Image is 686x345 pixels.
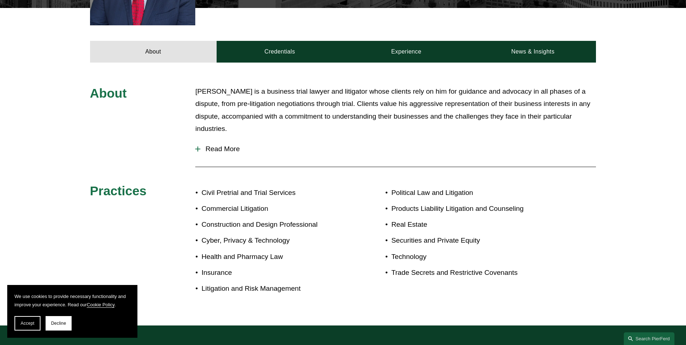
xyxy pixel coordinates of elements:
span: Practices [90,184,147,198]
section: Cookie banner [7,285,137,338]
p: Products Liability Litigation and Counseling [391,203,554,215]
p: Securities and Private Equity [391,234,554,247]
p: Health and Pharmacy Law [201,251,343,263]
a: Cookie Policy [87,302,115,307]
span: Decline [51,321,66,326]
button: Read More [195,140,596,158]
p: Litigation and Risk Management [201,282,343,295]
a: Experience [343,41,470,63]
p: Political Law and Litigation [391,187,554,199]
p: Cyber, Privacy & Technology [201,234,343,247]
button: Accept [14,316,41,331]
p: Technology [391,251,554,263]
p: Construction and Design Professional [201,218,343,231]
span: About [90,86,127,100]
button: Decline [46,316,72,331]
p: Civil Pretrial and Trial Services [201,187,343,199]
p: Commercial Litigation [201,203,343,215]
p: Trade Secrets and Restrictive Covenants [391,267,554,279]
a: Credentials [217,41,343,63]
a: News & Insights [469,41,596,63]
span: Accept [21,321,34,326]
span: Read More [200,145,596,153]
p: Real Estate [391,218,554,231]
p: Insurance [201,267,343,279]
a: Search this site [624,332,674,345]
p: We use cookies to provide necessary functionality and improve your experience. Read our . [14,292,130,309]
a: About [90,41,217,63]
p: [PERSON_NAME] is a business trial lawyer and litigator whose clients rely on him for guidance and... [195,85,596,135]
